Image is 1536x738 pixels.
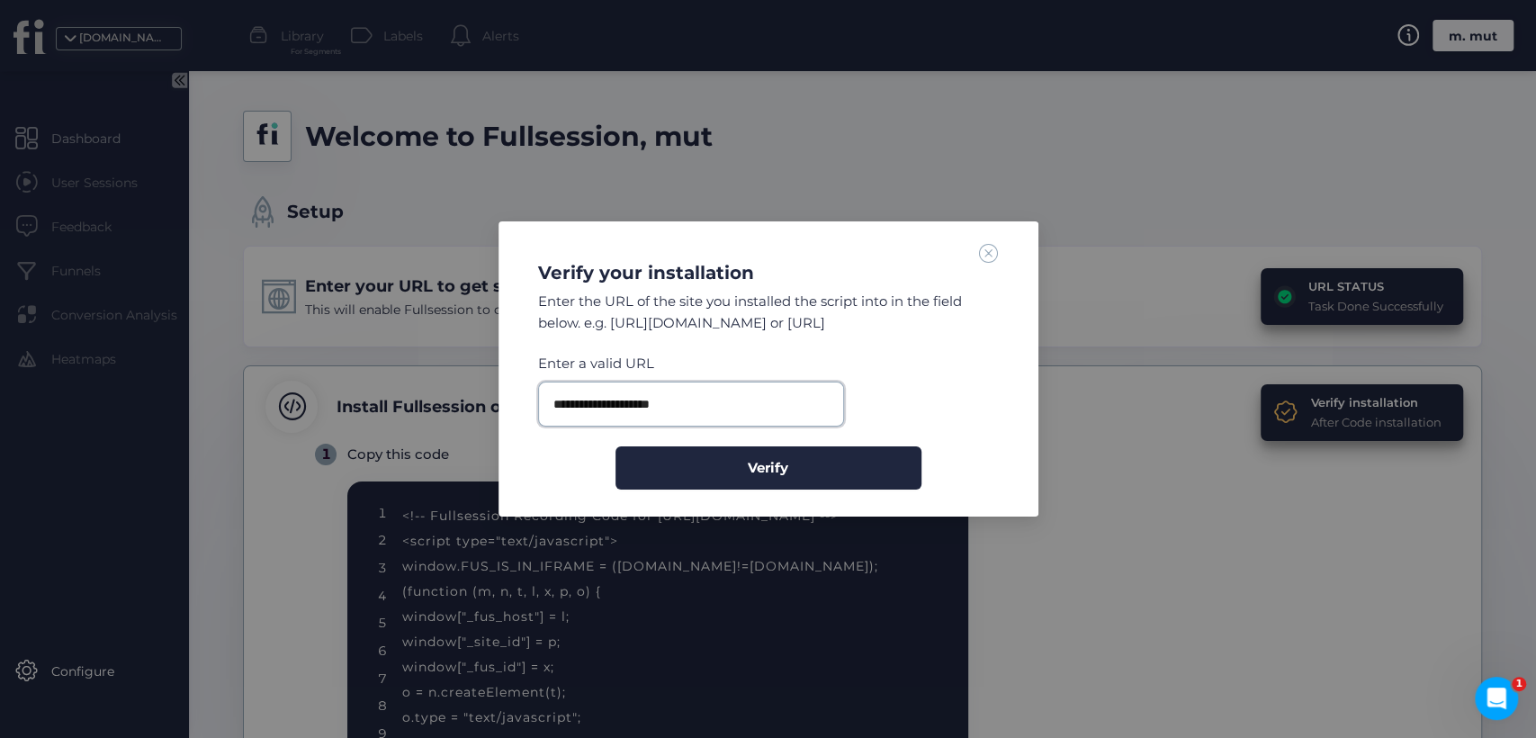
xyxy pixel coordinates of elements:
div: Enter a valid URL [538,353,844,374]
span: Verify [748,457,788,479]
span: 1 [1512,677,1526,691]
iframe: Intercom live chat [1475,677,1518,720]
button: Verify [615,446,921,490]
div: Enter the URL of the site you installed the script into in the field below. e.g. [URL][DOMAIN_NAM... [538,291,999,333]
div: Verify your installation [538,262,999,283]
